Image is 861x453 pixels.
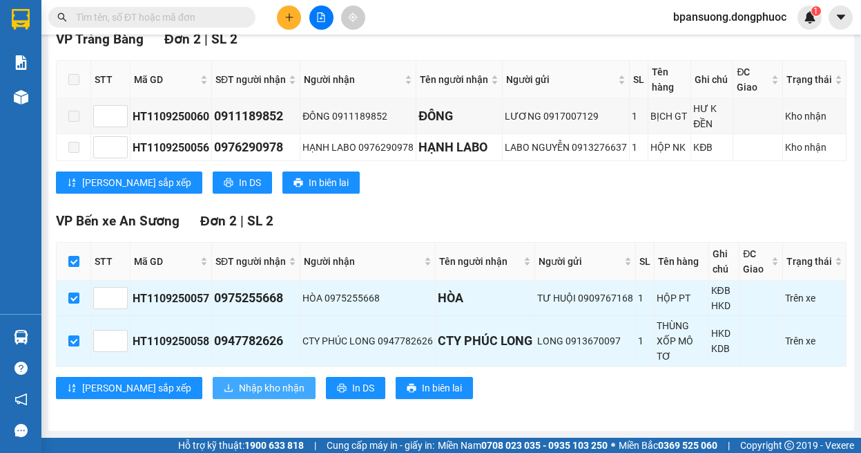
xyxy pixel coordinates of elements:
[691,61,733,99] th: Ghi chú
[134,72,197,87] span: Mã GD
[133,333,209,350] div: HT1109250058
[133,290,209,307] div: HT1109250057
[784,441,794,450] span: copyright
[481,440,608,451] strong: 0708 023 035 - 0935 103 250
[212,316,300,367] td: 0947782626
[439,254,521,269] span: Tên người nhận
[56,377,202,399] button: sort-ascending[PERSON_NAME] sắp xếp
[304,254,421,269] span: Người nhận
[537,333,633,349] div: LONG 0913670097
[130,99,212,134] td: HT1109250060
[215,254,286,269] span: SĐT người nhận
[309,6,333,30] button: file-add
[505,140,627,155] div: LABO NGUYỄN 0913276637
[352,380,374,396] span: In DS
[786,72,832,87] span: Trạng thái
[56,213,180,229] span: VP Bến xe An Sương
[302,140,414,155] div: HẠNH LABO 0976290978
[813,6,818,16] span: 1
[728,438,730,453] span: |
[416,134,503,161] td: HẠNH LABO
[786,254,832,269] span: Trạng thái
[638,290,652,306] div: 1
[341,6,365,30] button: aim
[56,31,144,47] span: VP Trảng Bàng
[212,99,300,134] td: 0911189852
[804,11,816,24] img: icon-new-feature
[247,213,273,229] span: SL 2
[436,281,535,316] td: HÒA
[539,254,621,269] span: Người gửi
[12,9,30,30] img: logo-vxr
[214,107,298,126] div: 0911189852
[316,12,326,22] span: file-add
[711,326,737,356] div: HKD KDB
[422,380,462,396] span: In biên lai
[638,333,652,349] div: 1
[211,31,238,47] span: SL 2
[348,12,358,22] span: aim
[438,288,532,308] div: HÒA
[134,254,197,269] span: Mã GD
[650,140,688,155] div: HỘP NK
[835,11,847,24] span: caret-down
[304,72,402,87] span: Người nhận
[239,380,304,396] span: Nhập kho nhận
[619,438,717,453] span: Miền Bắc
[326,377,385,399] button: printerIn DS
[309,175,349,190] span: In biên lai
[82,175,191,190] span: [PERSON_NAME] sắp xếp
[662,8,797,26] span: bpansuong.dongphuoc
[537,290,633,306] div: TƯ HUỘI 0909767168
[829,6,853,30] button: caret-down
[224,383,233,394] span: download
[200,213,237,229] span: Đơn 2
[204,31,208,47] span: |
[302,333,433,349] div: CTY PHÚC LONG 0947782626
[224,178,233,189] span: printer
[14,393,28,406] span: notification
[14,330,28,344] img: warehouse-icon
[632,140,646,155] div: 1
[337,383,347,394] span: printer
[67,383,77,394] span: sort-ascending
[505,109,627,124] div: LƯƠNG 0917007129
[133,108,209,125] div: HT1109250060
[438,331,532,351] div: CTY PHÚC LONG
[657,290,706,306] div: HỘP PT
[418,107,500,126] div: ĐÔNG
[76,10,239,25] input: Tìm tên, số ĐT hoặc mã đơn
[327,438,434,453] span: Cung cấp máy in - giấy in:
[82,380,191,396] span: [PERSON_NAME] sắp xếp
[737,64,768,95] span: ĐC Giao
[91,243,130,281] th: STT
[239,175,261,190] span: In DS
[709,243,740,281] th: Ghi chú
[178,438,304,453] span: Hỗ trợ kỹ thuật:
[436,316,535,367] td: CTY PHÚC LONG
[693,101,731,131] div: HƯ K ĐỀN
[67,178,77,189] span: sort-ascending
[743,246,768,277] span: ĐC Giao
[407,383,416,394] span: printer
[130,134,212,161] td: HT1109250056
[302,290,433,306] div: HÒA 0975255668
[130,281,212,316] td: HT1109250057
[655,243,708,281] th: Tên hàng
[282,172,360,194] button: printerIn biên lai
[785,109,844,124] div: Kho nhận
[293,178,303,189] span: printer
[91,61,130,99] th: STT
[506,72,615,87] span: Người gửi
[811,6,821,16] sup: 1
[14,55,28,70] img: solution-icon
[284,12,294,22] span: plus
[711,283,737,313] div: KĐB HKD
[240,213,244,229] span: |
[164,31,201,47] span: Đơn 2
[14,90,28,104] img: warehouse-icon
[214,288,298,308] div: 0975255668
[130,316,212,367] td: HT1109250058
[396,377,473,399] button: printerIn biên lai
[657,318,706,364] div: THÙNG XỐP MÔ TƠ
